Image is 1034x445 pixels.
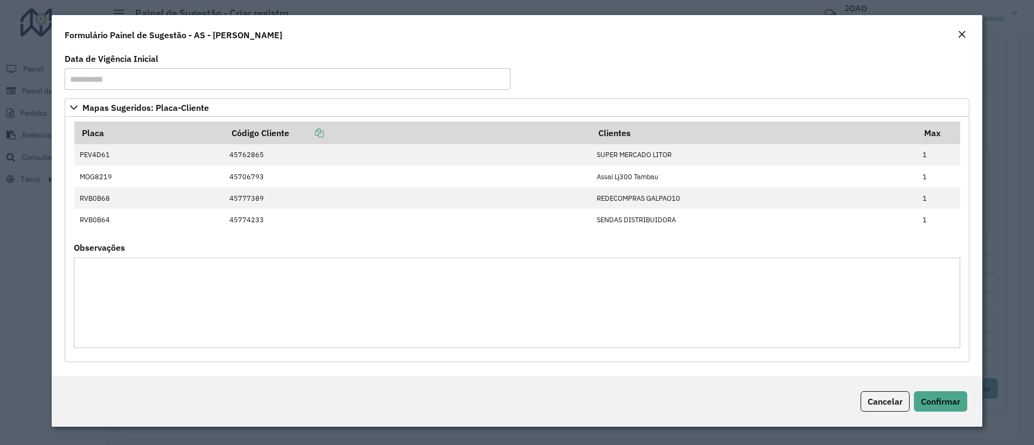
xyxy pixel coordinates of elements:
a: Mapas Sugeridos: Placa-Cliente [65,98,969,117]
th: Placa [74,122,224,144]
label: Observações [74,241,125,254]
button: Close [954,28,969,42]
td: Assai Lj300 Tambau [591,166,917,187]
td: 1 [917,144,960,166]
span: Mapas Sugeridos: Placa-Cliente [82,103,209,112]
th: Código Cliente [224,122,591,144]
span: Cancelar [868,396,903,407]
td: 1 [917,209,960,230]
td: 45706793 [224,166,591,187]
th: Max [917,122,960,144]
th: Clientes [591,122,917,144]
td: 1 [917,187,960,209]
td: SUPER MERCADO LITOR [591,144,917,166]
td: 45777389 [224,187,591,209]
td: PEV4D61 [74,144,224,166]
td: MOG8219 [74,166,224,187]
div: Mapas Sugeridos: Placa-Cliente [65,117,969,362]
td: REDECOMPRAS GALPAO10 [591,187,917,209]
td: 45762865 [224,144,591,166]
td: 1 [917,166,960,187]
td: RVB0B68 [74,187,224,209]
td: SENDAS DISTRIBUIDORA [591,209,917,230]
a: Copiar [289,128,324,138]
td: 45774233 [224,209,591,230]
td: RVB0B64 [74,209,224,230]
label: Data de Vigência Inicial [65,52,158,65]
button: Confirmar [914,391,967,412]
em: Fechar [958,30,966,39]
span: Confirmar [921,396,960,407]
h4: Formulário Painel de Sugestão - AS - [PERSON_NAME] [65,29,282,41]
button: Cancelar [861,391,910,412]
